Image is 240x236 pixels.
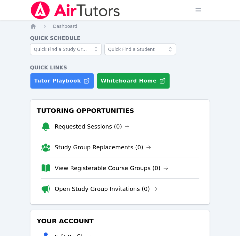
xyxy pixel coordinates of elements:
[97,73,170,89] button: Whiteboard Home
[30,1,121,19] img: Air Tutors
[30,35,210,42] h4: Quick Schedule
[55,164,168,173] a: View Registerable Course Groups (0)
[30,23,210,29] nav: Breadcrumb
[36,105,205,116] h3: Tutoring Opportunities
[36,215,205,227] h3: Your Account
[30,43,102,55] input: Quick Find a Study Group
[104,43,176,55] input: Quick Find a Student
[55,143,151,152] a: Study Group Replacements (0)
[55,185,158,193] a: Open Study Group Invitations (0)
[53,23,77,29] a: Dashboard
[53,24,77,29] span: Dashboard
[30,73,94,89] a: Tutor Playbook
[55,122,130,131] a: Requested Sessions (0)
[30,64,210,72] h4: Quick Links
